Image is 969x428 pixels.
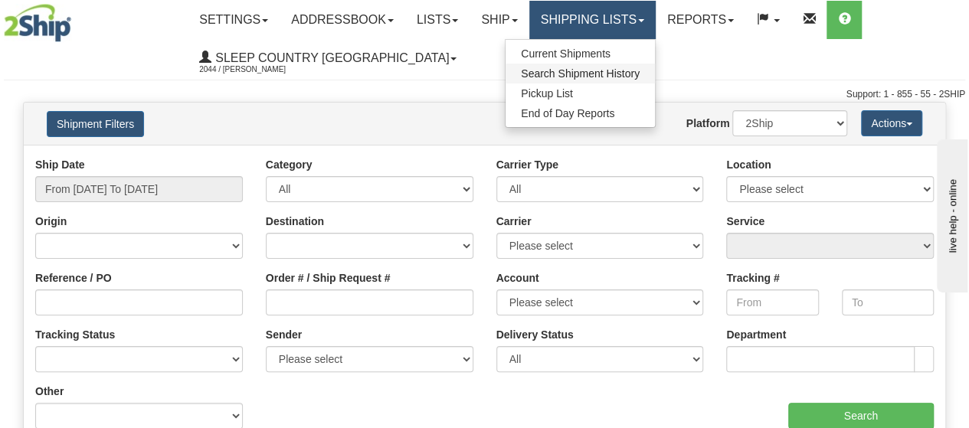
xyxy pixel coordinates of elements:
input: To [842,289,934,315]
label: Order # / Ship Request # [266,270,391,286]
label: Department [726,327,786,342]
input: From [726,289,818,315]
iframe: chat widget [934,136,967,292]
a: Lists [405,1,470,39]
a: Sleep Country [GEOGRAPHIC_DATA] 2044 / [PERSON_NAME] [188,39,468,77]
label: Delivery Status [496,327,574,342]
label: Platform [686,116,730,131]
label: Origin [35,214,67,229]
a: Ship [470,1,529,39]
a: Reports [656,1,745,39]
span: Current Shipments [521,47,611,60]
label: Location [726,157,771,172]
span: Search Shipment History [521,67,640,80]
img: logo2044.jpg [4,4,71,42]
span: End of Day Reports [521,107,614,119]
span: Sleep Country [GEOGRAPHIC_DATA] [211,51,449,64]
a: Search Shipment History [506,64,655,83]
div: Support: 1 - 855 - 55 - 2SHIP [4,88,965,101]
label: Tracking Status [35,327,115,342]
label: Account [496,270,539,286]
button: Shipment Filters [47,111,144,137]
label: Service [726,214,764,229]
label: Other [35,384,64,399]
a: Pickup List [506,83,655,103]
label: Reference / PO [35,270,112,286]
label: Destination [266,214,324,229]
label: Ship Date [35,157,85,172]
label: Carrier [496,214,532,229]
label: Sender [266,327,302,342]
a: Shipping lists [529,1,656,39]
a: Current Shipments [506,44,655,64]
span: 2044 / [PERSON_NAME] [199,62,314,77]
label: Category [266,157,313,172]
button: Actions [861,110,922,136]
a: End of Day Reports [506,103,655,123]
label: Tracking # [726,270,779,286]
label: Carrier Type [496,157,558,172]
span: Pickup List [521,87,573,100]
a: Settings [188,1,280,39]
div: live help - online [11,13,142,25]
a: Addressbook [280,1,405,39]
